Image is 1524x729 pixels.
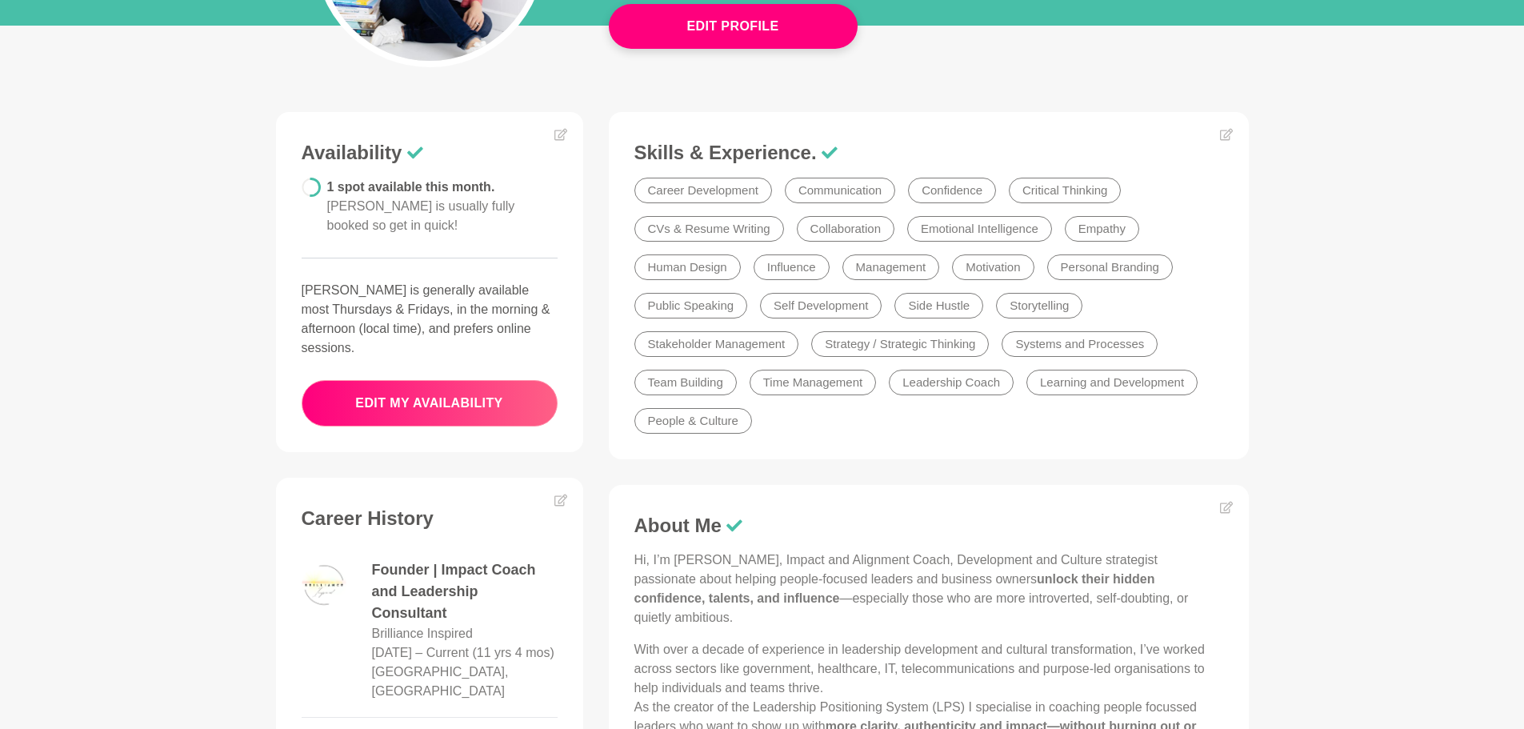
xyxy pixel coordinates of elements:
[372,624,473,643] dd: Brilliance Inspired
[634,141,1223,165] h3: Skills & Experience.
[302,563,346,607] img: logo
[372,663,558,701] dd: [GEOGRAPHIC_DATA], [GEOGRAPHIC_DATA]
[327,199,515,232] span: [PERSON_NAME] is usually fully booked so get in quick!
[372,643,554,663] dd: August 2014 – Current (11 yrs 4 mos)
[634,551,1223,627] p: Hi, I’m [PERSON_NAME], Impact and Alignment Coach, Development and Culture strategist passionate ...
[372,646,554,659] time: [DATE] – Current (11 yrs 4 mos)
[634,514,1223,538] h3: About Me
[327,180,515,232] span: 1 spot available this month.
[302,507,558,531] h3: Career History
[302,380,558,427] button: edit my availability
[609,4,858,49] button: Edit Profile
[372,559,558,624] dd: Founder | Impact Coach and Leadership Consultant
[302,141,558,165] h3: Availability
[302,281,558,358] p: [PERSON_NAME] is generally available most Thursdays & Fridays, in the morning & afternoon (local ...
